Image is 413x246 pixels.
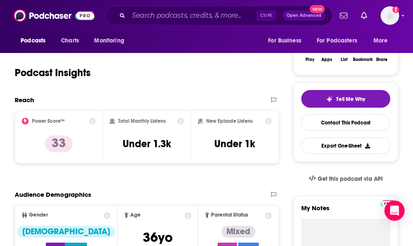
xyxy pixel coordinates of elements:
[88,33,135,49] button: open menu
[14,8,95,24] img: Podchaser - Follow, Share and Rate Podcasts
[336,96,365,103] span: Tell Me Why
[211,212,248,218] span: Parental Status
[29,212,48,218] span: Gender
[94,35,124,47] span: Monitoring
[105,6,332,25] div: Search podcasts, credits, & more...
[130,212,141,218] span: Age
[15,96,34,104] h2: Reach
[381,6,399,25] button: Show profile menu
[301,138,390,154] button: Export One-Sheet
[15,66,91,79] h1: Podcast Insights
[45,135,73,152] p: 33
[381,199,395,207] a: Pro website
[301,204,390,219] label: My Notes
[283,11,325,21] button: Open AdvancedNew
[321,57,332,62] div: Apps
[374,35,388,47] span: More
[15,33,56,49] button: open menu
[268,35,301,47] span: For Business
[368,33,398,49] button: open menu
[21,35,45,47] span: Podcasts
[353,57,373,62] div: Bookmark
[17,226,115,238] div: [DEMOGRAPHIC_DATA]
[301,90,390,108] button: tell me why sparkleTell Me Why
[326,96,333,103] img: tell me why sparkle
[381,6,399,25] span: Logged in as acurnyn
[384,201,405,221] div: Open Intercom Messenger
[55,33,84,49] a: Charts
[311,33,369,49] button: open menu
[256,10,276,21] span: Ctrl K
[302,169,389,189] a: Get this podcast via API
[358,8,371,23] a: Show notifications dropdown
[15,190,91,198] h2: Audience Demographics
[118,118,166,124] h2: Total Monthly Listens
[129,9,256,22] input: Search podcasts, credits, & more...
[206,118,253,124] h2: New Episode Listens
[317,35,357,47] span: For Podcasters
[392,6,399,13] svg: Add a profile image
[143,229,173,246] span: 36 yo
[123,138,171,150] h3: Under 1.3k
[310,5,325,13] span: New
[376,57,387,62] div: Share
[341,57,347,62] div: List
[305,57,314,62] div: Play
[318,175,383,183] span: Get this podcast via API
[381,200,395,207] img: Podchaser Pro
[221,226,255,238] div: Mixed
[381,6,399,25] img: User Profile
[32,118,65,124] h2: Power Score™
[287,13,321,18] span: Open Advanced
[214,138,255,150] h3: Under 1k
[301,114,390,131] a: Contact This Podcast
[337,8,351,23] a: Show notifications dropdown
[61,35,79,47] span: Charts
[262,33,312,49] button: open menu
